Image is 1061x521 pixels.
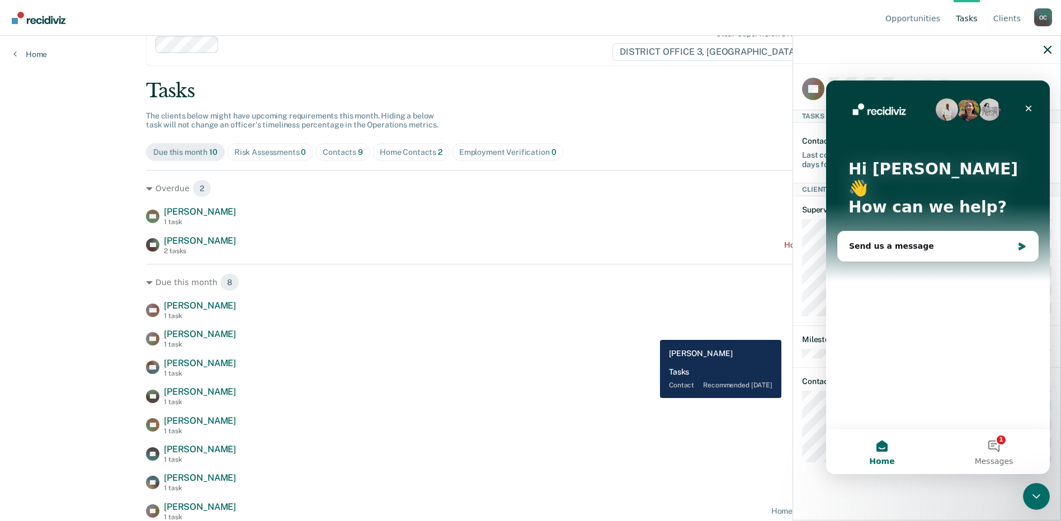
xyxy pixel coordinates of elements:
div: Tasks [793,110,1060,123]
div: 1 task [164,398,236,406]
div: Home contact recommended in a month [771,506,915,516]
div: Overdue [146,179,915,197]
div: 1 task [164,370,236,377]
span: [PERSON_NAME] [164,235,236,246]
div: Contact [802,136,832,146]
span: [PERSON_NAME] [164,358,236,368]
span: DISTRICT OFFICE 3, [GEOGRAPHIC_DATA] [612,43,813,61]
div: 1 task [164,218,236,226]
span: 9 [358,148,363,157]
div: Last contact was on [DATE]; 1 contact needed every 45 days for current supervision level and case... [802,146,1010,169]
span: [PERSON_NAME] [164,501,236,512]
div: 1 task [164,456,236,463]
div: O C [1034,8,1052,26]
div: Risk Assessments [234,148,306,157]
img: Recidiviz [12,12,65,24]
div: 1 task [164,484,236,492]
dt: Contact [802,377,1051,386]
div: 1 task [164,312,236,320]
span: 10 [209,148,218,157]
dt: Supervision [802,205,1051,215]
span: 0 [301,148,306,157]
span: 0 [551,148,557,157]
span: 2 [438,148,442,157]
div: Client Details [793,183,1060,196]
div: Due this month [153,148,218,157]
div: 2 tasks [164,247,236,255]
div: Home Contacts [380,148,442,157]
div: 1 task [164,340,236,348]
div: Due this month [146,273,915,291]
div: Home contact recommended [DATE] [784,240,915,250]
div: Tasks [146,79,915,102]
div: 1 task [164,427,236,435]
span: [PERSON_NAME] [164,472,236,483]
div: Employment Verification [459,148,557,157]
div: Contacts [323,148,363,157]
dt: Milestones [802,335,1051,344]
span: [PERSON_NAME] [164,300,236,311]
button: Profile dropdown button [1034,8,1052,26]
iframe: Intercom live chat [826,80,1050,474]
span: The clients below might have upcoming requirements this month. Hiding a below task will not chang... [146,111,438,130]
a: Home [13,49,47,59]
span: [PERSON_NAME] [164,386,236,397]
div: 1 task [164,513,236,521]
span: [PERSON_NAME] [164,329,236,339]
span: 8 [220,273,239,291]
iframe: Intercom live chat [1023,483,1050,510]
span: [PERSON_NAME] [164,444,236,454]
span: [PERSON_NAME] [164,415,236,426]
span: [PERSON_NAME] [164,206,236,217]
span: 2 [192,179,211,197]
